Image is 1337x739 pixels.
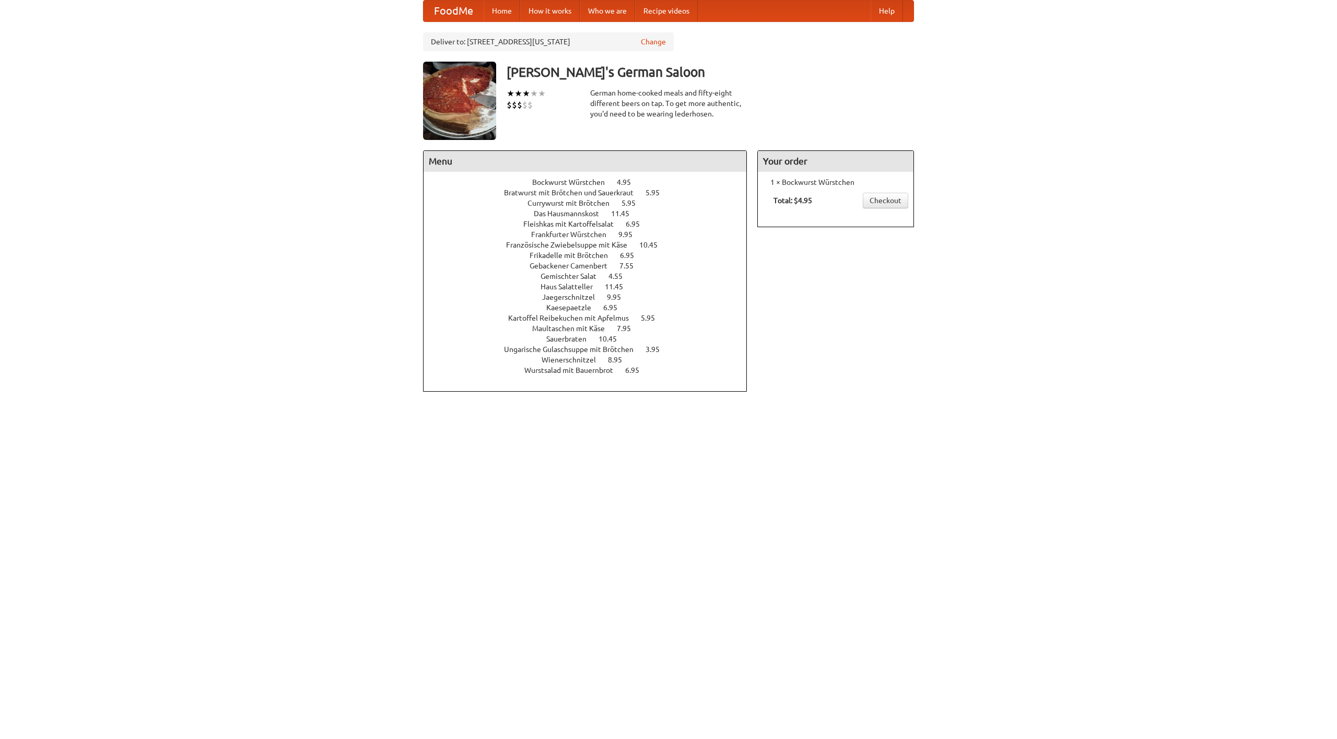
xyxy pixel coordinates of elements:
a: Ungarische Gulaschsuppe mit Brötchen 3.95 [504,345,679,354]
a: Kaesepaetzle 6.95 [546,303,637,312]
span: 4.95 [617,178,641,186]
a: Checkout [863,193,908,208]
li: $ [522,99,527,111]
span: Maultaschen mit Käse [532,324,615,333]
li: $ [507,99,512,111]
a: Bratwurst mit Brötchen und Sauerkraut 5.95 [504,189,679,197]
li: $ [517,99,522,111]
h4: Menu [424,151,746,172]
a: Frankfurter Würstchen 9.95 [531,230,652,239]
li: ★ [522,88,530,99]
span: 10.45 [599,335,627,343]
span: Haus Salatteller [541,283,603,291]
span: Wienerschnitzel [542,356,606,364]
a: Haus Salatteller 11.45 [541,283,642,291]
span: 5.95 [646,189,670,197]
a: Fleishkas mit Kartoffelsalat 6.95 [523,220,659,228]
span: Wurstsalad mit Bauernbrot [524,366,624,374]
a: Das Hausmannskost 11.45 [534,209,649,218]
span: Bockwurst Würstchen [532,178,615,186]
li: ★ [530,88,538,99]
a: Home [484,1,520,21]
span: 6.95 [603,303,628,312]
a: Change [641,37,666,47]
span: 8.95 [608,356,632,364]
span: Frankfurter Würstchen [531,230,617,239]
a: Currywurst mit Brötchen 5.95 [527,199,655,207]
span: 9.95 [607,293,631,301]
a: Sauerbraten 10.45 [546,335,636,343]
span: 10.45 [639,241,668,249]
a: FoodMe [424,1,484,21]
a: Who we are [580,1,635,21]
b: Total: $4.95 [773,196,812,205]
li: $ [512,99,517,111]
li: ★ [507,88,514,99]
span: 11.45 [605,283,634,291]
a: Jaegerschnitzel 9.95 [542,293,640,301]
a: Französische Zwiebelsuppe mit Käse 10.45 [506,241,677,249]
span: 7.55 [619,262,644,270]
div: Deliver to: [STREET_ADDRESS][US_STATE] [423,32,674,51]
span: Frikadelle mit Brötchen [530,251,618,260]
a: How it works [520,1,580,21]
span: Französische Zwiebelsuppe mit Käse [506,241,638,249]
span: Fleishkas mit Kartoffelsalat [523,220,624,228]
li: ★ [514,88,522,99]
span: Kaesepaetzle [546,303,602,312]
span: Gemischter Salat [541,272,607,280]
span: 6.95 [626,220,650,228]
span: 6.95 [620,251,644,260]
a: Help [871,1,903,21]
span: 5.95 [641,314,665,322]
span: Jaegerschnitzel [542,293,605,301]
span: Ungarische Gulaschsuppe mit Brötchen [504,345,644,354]
span: Das Hausmannskost [534,209,609,218]
a: Frikadelle mit Brötchen 6.95 [530,251,653,260]
a: Maultaschen mit Käse 7.95 [532,324,650,333]
a: Kartoffel Reibekuchen mit Apfelmus 5.95 [508,314,674,322]
a: Recipe videos [635,1,698,21]
span: Currywurst mit Brötchen [527,199,620,207]
span: 5.95 [621,199,646,207]
span: 4.55 [608,272,633,280]
a: Gebackener Camenbert 7.55 [530,262,653,270]
span: Kartoffel Reibekuchen mit Apfelmus [508,314,639,322]
h4: Your order [758,151,913,172]
span: 9.95 [618,230,643,239]
li: $ [527,99,533,111]
span: 7.95 [617,324,641,333]
li: ★ [538,88,546,99]
a: Bockwurst Würstchen 4.95 [532,178,650,186]
div: German home-cooked meals and fifty-eight different beers on tap. To get more authentic, you'd nee... [590,88,747,119]
span: Bratwurst mit Brötchen und Sauerkraut [504,189,644,197]
span: Gebackener Camenbert [530,262,618,270]
a: Wienerschnitzel 8.95 [542,356,641,364]
span: Sauerbraten [546,335,597,343]
h3: [PERSON_NAME]'s German Saloon [507,62,914,83]
span: 11.45 [611,209,640,218]
li: 1 × Bockwurst Würstchen [763,177,908,187]
img: angular.jpg [423,62,496,140]
a: Gemischter Salat 4.55 [541,272,642,280]
span: 6.95 [625,366,650,374]
span: 3.95 [646,345,670,354]
a: Wurstsalad mit Bauernbrot 6.95 [524,366,659,374]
